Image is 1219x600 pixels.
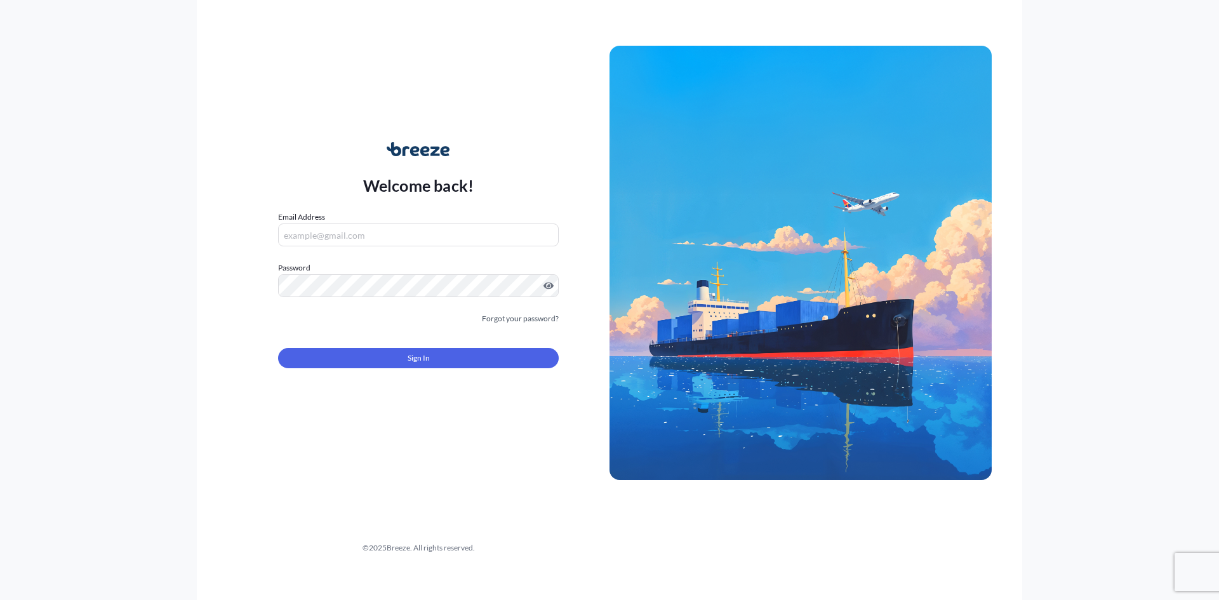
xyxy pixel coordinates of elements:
[278,348,559,368] button: Sign In
[227,542,609,554] div: © 2025 Breeze. All rights reserved.
[363,175,474,196] p: Welcome back!
[543,281,554,291] button: Show password
[278,211,325,223] label: Email Address
[408,352,430,364] span: Sign In
[278,223,559,246] input: example@gmail.com
[278,262,559,274] label: Password
[609,46,992,480] img: Ship illustration
[482,312,559,325] a: Forgot your password?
